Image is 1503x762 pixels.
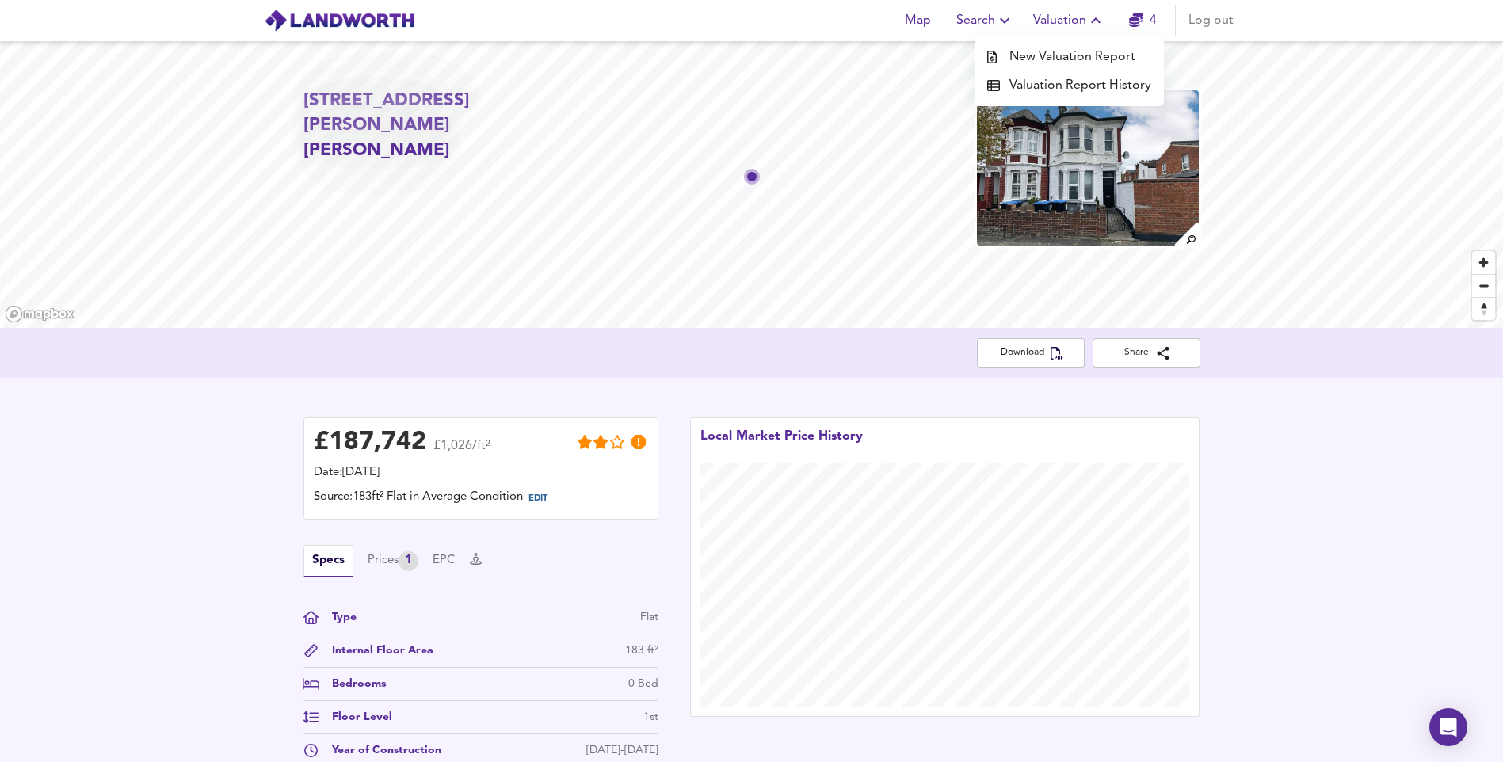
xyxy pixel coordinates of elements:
[586,742,658,759] div: [DATE]-[DATE]
[319,742,441,759] div: Year of Construction
[1118,5,1169,36] button: 4
[528,494,547,503] span: EDIT
[303,545,353,577] button: Specs
[899,10,937,32] span: Map
[433,440,490,463] span: £1,026/ft²
[1429,708,1467,746] div: Open Intercom Messenger
[264,9,415,32] img: logo
[1472,251,1495,274] button: Zoom in
[1472,297,1495,320] button: Reset bearing to north
[5,305,74,323] a: Mapbox homepage
[700,428,863,463] div: Local Market Price History
[368,551,418,571] button: Prices1
[950,5,1020,36] button: Search
[625,642,658,659] div: 183 ft²
[314,489,648,509] div: Source: 183ft² Flat in Average Condition
[893,5,944,36] button: Map
[314,464,648,482] div: Date: [DATE]
[314,431,426,455] div: £ 187,742
[628,676,658,692] div: 0 Bed
[1027,5,1112,36] button: Valuation
[399,551,418,571] div: 1
[433,552,456,570] button: EPC
[1105,345,1188,361] span: Share
[1173,220,1200,248] img: search
[303,89,590,163] h2: [STREET_ADDRESS][PERSON_NAME][PERSON_NAME]
[990,345,1072,361] span: Download
[1188,10,1234,32] span: Log out
[1093,338,1200,368] button: Share
[319,709,392,726] div: Floor Level
[1472,275,1495,297] span: Zoom out
[977,338,1085,368] button: Download
[975,71,1164,100] a: Valuation Report History
[319,676,386,692] div: Bedrooms
[956,10,1014,32] span: Search
[1182,5,1240,36] button: Log out
[1033,10,1105,32] span: Valuation
[1472,298,1495,320] span: Reset bearing to north
[1472,274,1495,297] button: Zoom out
[975,43,1164,71] a: New Valuation Report
[319,609,357,626] div: Type
[368,551,418,571] div: Prices
[640,609,658,626] div: Flat
[643,709,658,726] div: 1st
[975,89,1200,247] img: property
[319,642,433,659] div: Internal Floor Area
[1129,10,1157,32] a: 4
